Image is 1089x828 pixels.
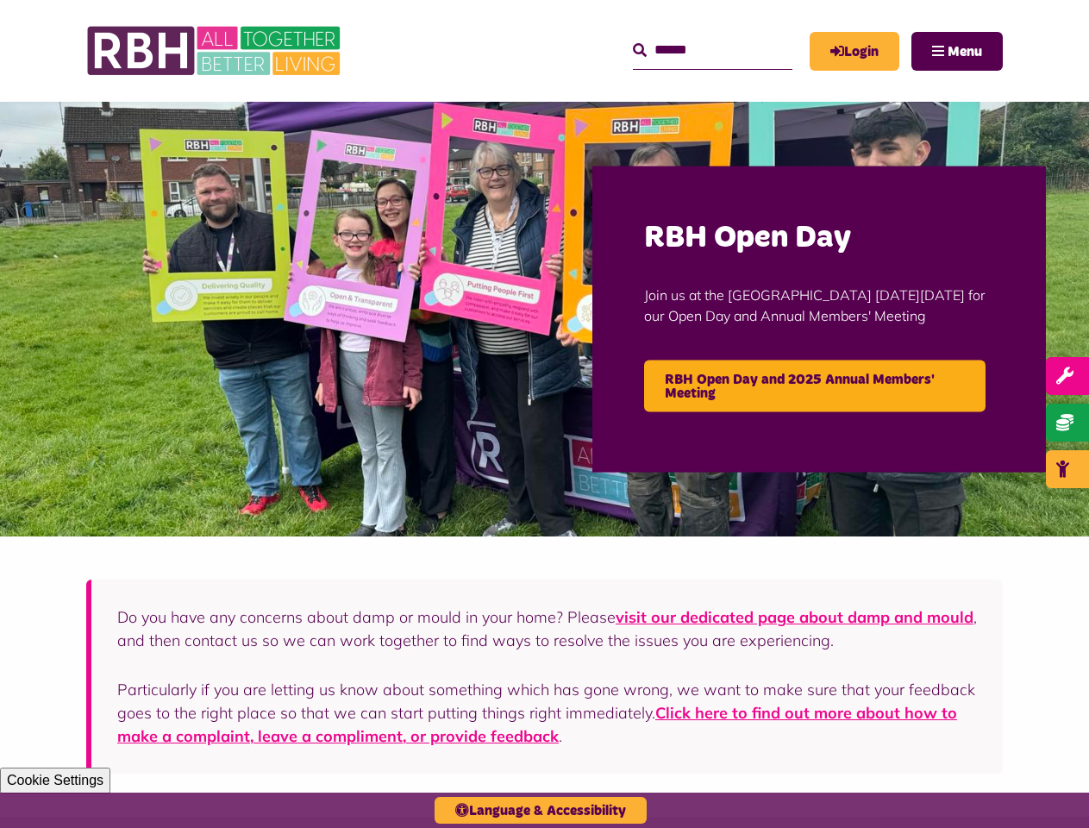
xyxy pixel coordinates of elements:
[644,259,994,352] p: Join us at the [GEOGRAPHIC_DATA] [DATE][DATE] for our Open Day and Annual Members' Meeting
[948,45,982,59] span: Menu
[117,678,977,748] p: Particularly if you are letting us know about something which has gone wrong, we want to make sur...
[644,361,986,412] a: RBH Open Day and 2025 Annual Members' Meeting
[86,17,345,85] img: RBH
[911,32,1003,71] button: Navigation
[616,607,973,627] a: visit our dedicated page about damp and mould
[644,218,994,259] h2: RBH Open Day
[435,797,647,824] button: Language & Accessibility
[117,605,977,652] p: Do you have any concerns about damp or mould in your home? Please , and then contact us so we can...
[810,32,899,71] a: MyRBH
